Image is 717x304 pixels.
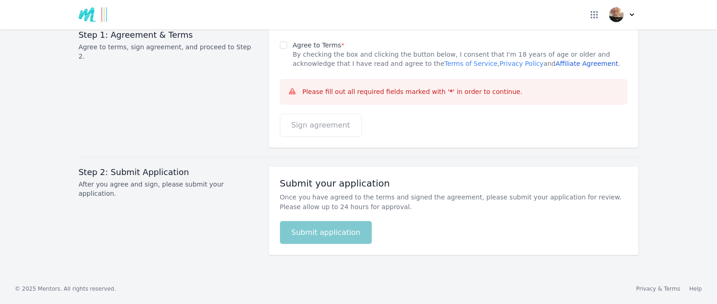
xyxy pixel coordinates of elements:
a: Help [690,286,702,292]
p: Agree to terms, sign agreement, and proceed to Step 2. [79,42,258,61]
label: Agree to Terms [293,41,344,49]
a: Terms of Service [445,60,498,67]
h3: Submit your application [280,178,628,189]
span: Sign agreement [291,120,350,131]
a: Privacy Policy [500,60,543,67]
p: By checking the box and clicking the button below, I consent that I'm 18 years of age or older an... [293,50,628,68]
div: © 2025 Mentors. All rights reserved. [15,285,358,293]
p: Once you have agreed to the terms and signed the agreement, please submit your application for re... [280,193,628,212]
h3: Step 2: Submit Application [79,167,258,178]
button: Sign agreement [280,114,362,137]
button: Submit application [280,221,372,244]
a: Privacy & Terms [636,286,681,292]
p: Please fill out all required fields marked with ' ' in order to continue. [303,87,523,97]
h3: Step 1: Agreement & Terms [79,29,258,41]
p: After you agree and sign, please submit your application. [79,180,258,198]
a: Affiliate Agreement [556,60,618,67]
